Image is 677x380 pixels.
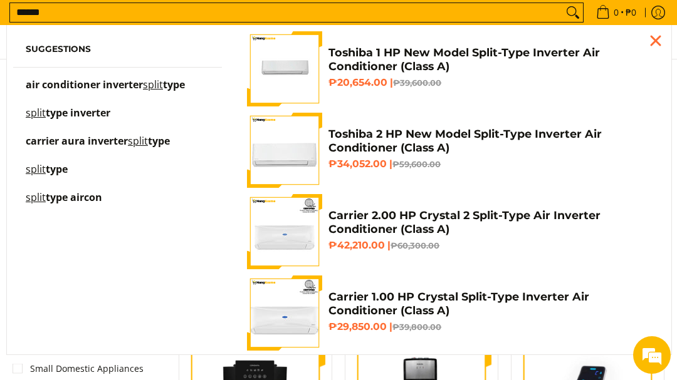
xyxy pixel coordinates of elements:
[393,78,441,88] del: ₱39,600.00
[392,159,441,169] del: ₱59,600.00
[328,76,653,90] h6: ₱20,654.00 |
[148,134,170,148] span: type
[46,162,68,176] span: type
[328,321,653,334] h6: ₱29,850.00 |
[612,8,621,17] span: 0
[26,162,46,176] mark: split
[6,250,239,294] textarea: Type your message and hit 'Enter'
[26,44,209,54] h6: Suggestions
[26,190,46,204] mark: split
[26,80,209,102] a: air conditioner inverter split type
[143,78,163,91] mark: split
[26,108,209,130] a: split type inverter
[65,70,211,86] div: Chat with us now
[247,275,653,351] a: Carrier 1.00 HP Crystal Split-Type Inverter Air Conditioner (Class A) Carrier 1.00 HP Crystal Spl...
[247,31,653,106] a: Toshiba 1 HP New Model Split-Type Inverter Air Conditioner (Class A) Toshiba 1 HP New Model Split...
[26,78,143,91] span: air conditioner inverter
[592,6,640,19] span: •
[328,46,653,73] h4: Toshiba 1 HP New Model Split-Type Inverter Air Conditioner (Class A)
[26,136,170,158] p: carrier aura inverter split type
[206,6,236,36] div: Minimize live chat window
[247,275,322,351] img: Carrier 1.00 HP Crystal Split-Type Inverter Air Conditioner (Class A)
[13,359,144,379] a: Small Domestic Appliances
[563,3,583,22] button: Search
[328,290,653,317] h4: Carrier 1.00 HP Crystal Split-Type Inverter Air Conditioner (Class A)
[392,322,441,332] del: ₱39,800.00
[26,106,46,120] mark: split
[26,80,185,102] p: air conditioner inverter split type
[247,194,322,269] img: Carrier 2.00 HP Crystal 2 Split-Type Air Inverter Conditioner (Class A)
[247,113,653,188] a: Toshiba 2 HP New Model Split-Type Inverter Air Conditioner (Class A) Toshiba 2 HP New Model Split...
[328,127,653,155] h4: Toshiba 2 HP New Model Split-Type Inverter Air Conditioner (Class A)
[163,78,185,91] span: type
[328,239,653,252] h6: ₱42,210.00 |
[26,108,110,130] p: split type inverter
[328,208,653,236] h4: Carrier 2.00 HP Crystal 2 Split-Type Air Inverter Conditioner (Class A)
[391,240,439,250] del: ₱60,300.00
[247,31,322,106] img: Toshiba 1 HP New Model Split-Type Inverter Air Conditioner (Class A)
[26,134,128,148] span: carrier aura inverter
[646,31,665,50] div: Close pop up
[73,111,173,238] span: We're online!
[128,134,148,148] mark: split
[46,106,110,120] span: type inverter
[26,165,68,187] p: split type
[247,194,653,269] a: Carrier 2.00 HP Crystal 2 Split-Type Air Inverter Conditioner (Class A) Carrier 2.00 HP Crystal 2...
[247,113,322,188] img: Toshiba 2 HP New Model Split-Type Inverter Air Conditioner (Class A)
[624,8,638,17] span: ₱0
[46,190,102,204] span: type aircon
[26,193,102,215] p: split type aircon
[26,136,209,158] a: carrier aura inverter split type
[26,165,209,187] a: split type
[328,158,653,171] h6: ₱34,052.00 |
[26,193,209,215] a: split type aircon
